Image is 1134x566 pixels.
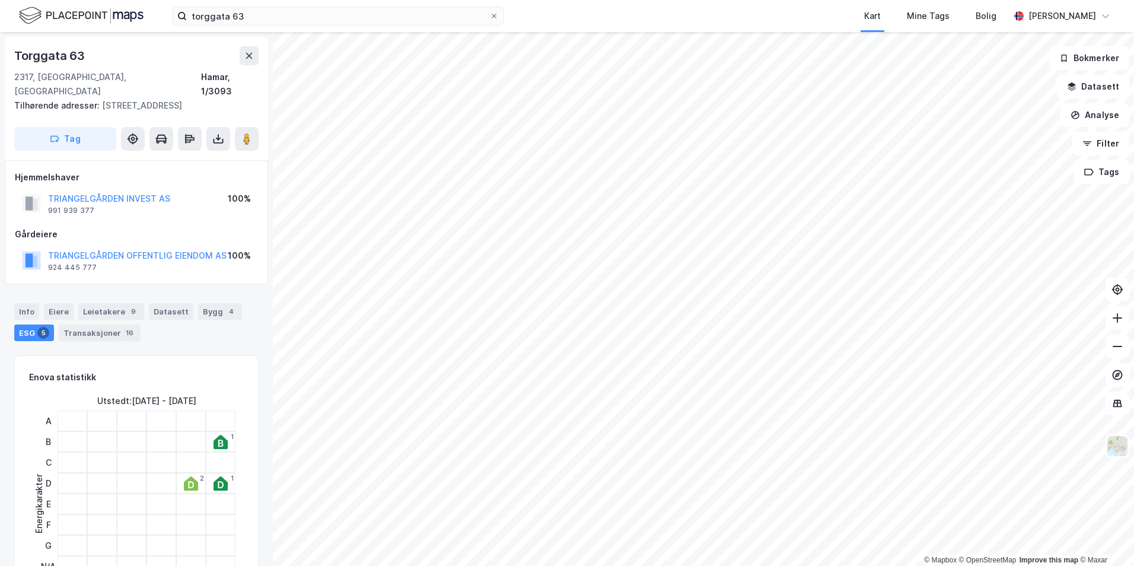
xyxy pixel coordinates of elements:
[198,303,242,320] div: Bygg
[97,394,196,408] div: Utstedt : [DATE] - [DATE]
[907,9,950,23] div: Mine Tags
[976,9,996,23] div: Bolig
[1074,160,1129,184] button: Tags
[924,556,957,564] a: Mapbox
[123,327,136,339] div: 16
[48,263,97,272] div: 924 445 777
[231,475,234,482] div: 1
[200,475,204,482] div: 2
[225,306,237,317] div: 4
[15,227,258,241] div: Gårdeiere
[149,303,193,320] div: Datasett
[1060,103,1129,127] button: Analyse
[19,5,144,26] img: logo.f888ab2527a4732fd821a326f86c7f29.svg
[14,303,39,320] div: Info
[14,100,102,110] span: Tilhørende adresser:
[41,494,56,514] div: E
[864,9,881,23] div: Kart
[44,303,74,320] div: Eiere
[228,192,251,206] div: 100%
[14,325,54,341] div: ESG
[14,70,201,98] div: 2317, [GEOGRAPHIC_DATA], [GEOGRAPHIC_DATA]
[41,411,56,431] div: A
[14,127,116,151] button: Tag
[959,556,1017,564] a: OpenStreetMap
[1049,46,1129,70] button: Bokmerker
[1028,9,1096,23] div: [PERSON_NAME]
[14,46,87,65] div: Torggata 63
[78,303,144,320] div: Leietakere
[41,535,56,556] div: G
[128,306,139,317] div: 9
[1020,556,1078,564] a: Improve this map
[41,452,56,473] div: C
[32,474,46,533] div: Energikarakter
[187,7,489,25] input: Søk på adresse, matrikkel, gårdeiere, leietakere eller personer
[231,433,234,440] div: 1
[1072,132,1129,155] button: Filter
[48,206,94,215] div: 991 939 377
[59,325,141,341] div: Transaksjoner
[14,98,249,113] div: [STREET_ADDRESS]
[201,70,259,98] div: Hamar, 1/3093
[1075,509,1134,566] iframe: Chat Widget
[1057,75,1129,98] button: Datasett
[228,249,251,263] div: 100%
[37,327,49,339] div: 5
[29,370,96,384] div: Enova statistikk
[15,170,258,185] div: Hjemmelshaver
[1106,435,1129,457] img: Z
[41,514,56,535] div: F
[41,473,56,494] div: D
[41,431,56,452] div: B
